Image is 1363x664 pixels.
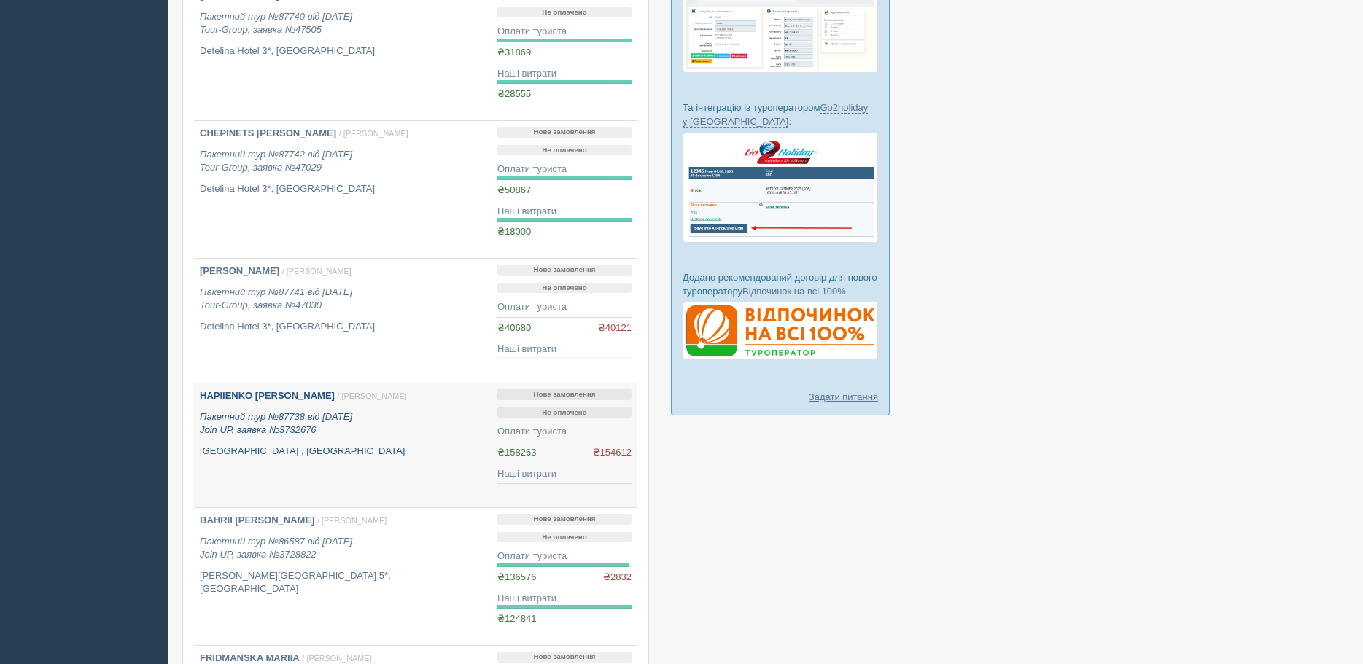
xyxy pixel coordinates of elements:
[683,133,878,243] img: go2holiday-bookings-crm-for-travel-agency.png
[200,128,336,138] b: CHEPINETS [PERSON_NAME]
[200,445,486,458] p: [GEOGRAPHIC_DATA] , [GEOGRAPHIC_DATA]
[194,383,492,507] a: HAPIIENKO [PERSON_NAME] / [PERSON_NAME] Пакетний тур №87738 від [DATE]Join UP, заявка №3732676 [G...
[497,25,632,39] div: Оплати туриста
[497,514,632,525] p: Нове замовлення
[497,283,632,294] p: Не оплачено
[742,286,846,297] a: Відпочинок на всі 100%
[497,425,632,439] div: Оплати туриста
[497,88,531,99] span: ₴28555
[338,391,407,400] span: / [PERSON_NAME]
[497,389,632,400] p: Нове замовлення
[497,145,632,156] p: Не оплачено
[497,265,632,276] p: Нове замовлення
[200,286,352,311] i: Пакетний тур №87741 від [DATE] Tour-Group, заявка №47030
[497,467,632,481] div: Наші витрати
[603,571,632,585] span: ₴2832
[200,44,486,58] p: Detelina Hotel 3*, [GEOGRAPHIC_DATA]
[497,652,632,663] p: Нове замовлення
[497,592,632,606] div: Наші витрати
[683,101,878,128] p: Та інтеграцію із туроператором :
[497,447,536,458] span: ₴158263
[497,184,531,195] span: ₴50867
[200,265,279,276] b: [PERSON_NAME]
[809,390,878,404] a: Задати питання
[302,654,371,663] span: / [PERSON_NAME]
[497,7,632,18] p: Не оплачено
[497,300,632,314] div: Оплати туриста
[598,321,632,335] span: ₴40121
[497,47,531,58] span: ₴31869
[497,343,632,356] div: Наші витрати
[200,320,486,334] p: Detelina Hotel 3*, [GEOGRAPHIC_DATA]
[497,571,536,582] span: ₴136576
[200,569,486,596] p: [PERSON_NAME][GEOGRAPHIC_DATA] 5*, [GEOGRAPHIC_DATA]
[497,532,632,543] p: Не оплачено
[683,270,878,298] p: Додано рекомендований договір для нового туроператору
[200,652,300,663] b: FRIDMANSKA MARIIA
[497,226,531,237] span: ₴18000
[497,163,632,176] div: Оплати туриста
[497,407,632,418] p: Не оплачено
[497,550,632,563] div: Оплати туриста
[339,129,408,138] span: / [PERSON_NAME]
[497,67,632,81] div: Наші витрати
[497,613,536,624] span: ₴124841
[200,11,352,36] i: Пакетний тур №87740 від [DATE] Tour-Group, заявка №47505
[282,267,352,276] span: / [PERSON_NAME]
[497,322,531,333] span: ₴40680
[200,149,352,173] i: Пакетний тур №87742 від [DATE] Tour-Group, заявка №47029
[497,127,632,138] p: Нове замовлення
[317,516,387,525] span: / [PERSON_NAME]
[200,515,314,526] b: BAHRII [PERSON_NAME]
[194,121,492,258] a: CHEPINETS [PERSON_NAME] / [PERSON_NAME] Пакетний тур №87742 від [DATE]Tour-Group, заявка №47029 D...
[683,302,878,360] img: %D0%B4%D0%BE%D0%B3%D0%BE%D0%B2%D1%96%D1%80-%D0%B2%D1%96%D0%B4%D0%BF%D0%BE%D1%87%D0%B8%D0%BD%D0%BE...
[593,446,632,460] span: ₴154612
[200,390,335,401] b: HAPIIENKO [PERSON_NAME]
[194,508,492,645] a: BAHRII [PERSON_NAME] / [PERSON_NAME] Пакетний тур №86587 від [DATE]Join UP, заявка №3728822 [PERS...
[194,259,492,383] a: [PERSON_NAME] / [PERSON_NAME] Пакетний тур №87741 від [DATE]Tour-Group, заявка №47030 Detelina Ho...
[200,182,486,196] p: Detelina Hotel 3*, [GEOGRAPHIC_DATA]
[497,205,632,219] div: Наші витрати
[200,536,352,561] i: Пакетний тур №86587 від [DATE] Join UP, заявка №3728822
[200,411,352,436] i: Пакетний тур №87738 від [DATE] Join UP, заявка №3732676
